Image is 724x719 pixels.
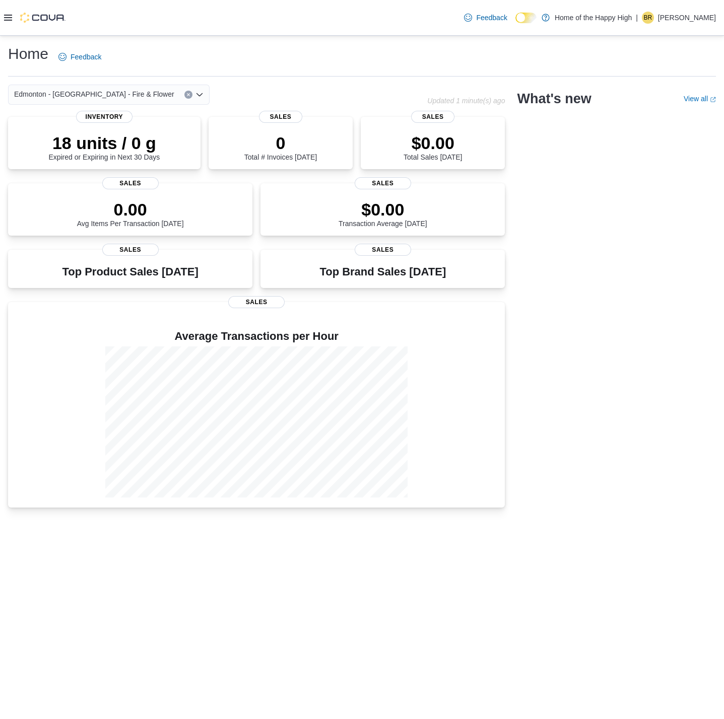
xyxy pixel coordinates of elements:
span: Edmonton - [GEOGRAPHIC_DATA] - Fire & Flower [14,88,174,100]
span: Dark Mode [515,23,516,24]
h3: Top Product Sales [DATE] [62,266,198,278]
a: View allExternal link [684,95,716,103]
svg: External link [710,97,716,103]
span: Sales [259,111,302,123]
div: Expired or Expiring in Next 30 Days [48,133,160,161]
span: Feedback [476,13,507,23]
div: Total Sales [DATE] [404,133,462,161]
span: Sales [102,244,159,256]
p: 0 [244,133,317,153]
button: Open list of options [195,91,204,99]
p: | [636,12,638,24]
span: Sales [102,177,159,189]
span: Sales [355,177,411,189]
button: Clear input [184,91,192,99]
p: $0.00 [339,199,427,220]
p: 0.00 [77,199,184,220]
span: Sales [228,296,285,308]
a: Feedback [54,47,105,67]
span: Feedback [71,52,101,62]
p: [PERSON_NAME] [658,12,716,24]
p: 18 units / 0 g [48,133,160,153]
span: Inventory [76,111,133,123]
div: Total # Invoices [DATE] [244,133,317,161]
h1: Home [8,44,48,64]
img: Cova [20,13,65,23]
h2: What's new [517,91,591,107]
div: Branden Rowsell [642,12,654,24]
h4: Average Transactions per Hour [16,330,497,342]
input: Dark Mode [515,13,537,23]
h3: Top Brand Sales [DATE] [319,266,446,278]
span: Sales [411,111,454,123]
p: Updated 1 minute(s) ago [427,97,505,105]
div: Transaction Average [DATE] [339,199,427,228]
div: Avg Items Per Transaction [DATE] [77,199,184,228]
span: BR [644,12,652,24]
span: Sales [355,244,411,256]
p: Home of the Happy High [555,12,632,24]
a: Feedback [460,8,511,28]
p: $0.00 [404,133,462,153]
